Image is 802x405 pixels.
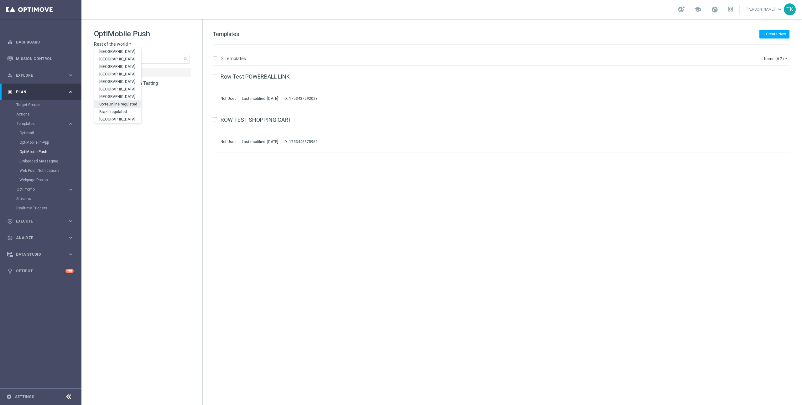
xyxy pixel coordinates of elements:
[16,50,74,67] a: Mission Control
[221,139,237,144] div: Not Used
[16,110,81,119] div: Actions
[7,218,13,224] i: play_circle_outline
[16,194,81,203] div: Streams
[17,122,61,126] span: Templates
[7,89,13,95] i: gps_fixed
[19,156,81,166] div: Embedded Messaging
[289,96,318,101] div: 1753437292028
[281,139,318,144] div: ID:
[7,39,13,45] i: equalizer
[759,30,789,38] button: + Create New
[19,175,81,185] div: Webpage Pop-up
[16,100,81,110] div: Target Groups
[17,187,68,191] div: OptiPromo
[68,187,74,192] i: keyboard_arrow_right
[7,269,74,274] div: lightbulb Optibot +10
[94,55,190,64] input: Search Template
[784,3,796,15] div: TK
[16,102,65,107] a: Target Groups
[16,196,65,201] a: Streams
[206,109,801,152] div: Press SPACE to select this row.
[7,252,74,257] button: Data Studio keyboard_arrow_right
[694,6,701,13] span: school
[784,56,789,61] i: arrow_drop_down
[7,73,68,78] div: Explore
[68,235,74,241] i: keyboard_arrow_right
[19,149,65,154] a: OptiMobile Push
[7,219,74,224] button: play_circle_outline Execute keyboard_arrow_right
[94,41,133,47] button: Rest of the world arrow_drop_down
[16,119,81,185] div: Templates
[7,73,13,78] i: person_search
[7,89,68,95] div: Plan
[16,121,74,126] button: Templates keyboard_arrow_right
[128,41,133,47] i: arrow_drop_down
[16,74,68,77] span: Explore
[7,40,74,45] button: equalizer Dashboard
[19,138,81,147] div: OptiMobile In-App
[183,57,188,62] span: search
[7,235,74,240] button: track_changes Analyze keyboard_arrow_right
[94,41,128,47] span: Rest of the world
[7,50,74,67] div: Mission Control
[19,128,81,138] div: Optimail
[68,72,74,78] i: keyboard_arrow_right
[19,177,65,182] a: Webpage Pop-up
[221,74,290,79] a: Row Test POWERBALL LINK
[6,394,12,400] i: settings
[16,253,68,256] span: Data Studio
[289,139,318,144] div: 1753446375969
[16,263,65,279] a: Optibot
[16,203,81,213] div: Realtime Triggers
[213,31,239,37] span: Templates
[16,219,68,223] span: Execute
[19,159,65,164] a: Embedded Messaging
[16,187,74,192] button: OptiPromo keyboard_arrow_right
[16,90,68,94] span: Plan
[19,131,65,136] a: Optimail
[19,166,81,175] div: Web Push Notifications
[7,263,74,279] div: Optibot
[221,56,246,61] p: 2 Templates
[763,55,789,62] button: Name (A-Z)arrow_drop_down
[17,122,68,126] div: Templates
[16,34,74,50] a: Dashboard
[19,168,65,173] a: Web Push Notifications
[7,218,68,224] div: Execute
[7,235,13,241] i: track_changes
[17,187,61,191] span: OptiPromo
[16,206,65,211] a: Realtime Triggers
[221,117,291,123] a: ROW TEST SHOPPING CART
[281,96,318,101] div: ID:
[15,395,34,399] a: Settings
[16,236,68,240] span: Analyze
[221,96,237,101] div: Not Used
[16,112,65,117] a: Actions
[16,185,81,194] div: OptiPromo
[19,147,81,156] div: OptiMobile Push
[239,139,281,144] div: Last modified: [DATE]
[94,48,141,123] ng-dropdown-panel: Options list
[65,269,74,273] div: +10
[68,121,74,127] i: keyboard_arrow_right
[7,235,68,241] div: Analyze
[7,56,74,61] button: Mission Control
[68,218,74,224] i: keyboard_arrow_right
[7,268,13,274] i: lightbulb
[239,96,281,101] div: Last modified: [DATE]
[776,6,783,13] span: keyboard_arrow_down
[7,90,74,95] button: gps_fixed Plan keyboard_arrow_right
[7,34,74,50] div: Dashboard
[7,73,74,78] button: person_search Explore keyboard_arrow_right
[7,252,68,257] div: Data Studio
[19,140,65,145] a: OptiMobile In-App
[94,29,190,39] h1: OptiMobile Push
